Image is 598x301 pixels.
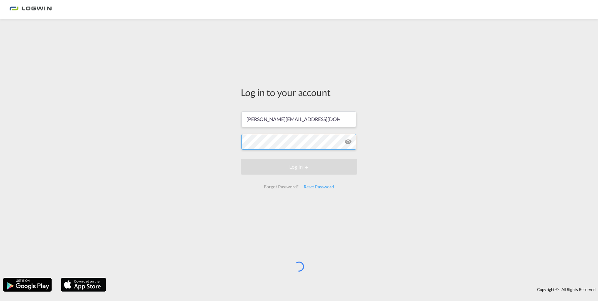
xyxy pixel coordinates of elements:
[3,277,52,292] img: google.png
[60,277,107,292] img: apple.png
[301,181,337,192] div: Reset Password
[109,284,598,295] div: Copyright © . All Rights Reserved
[344,138,352,145] md-icon: icon-eye-off
[241,111,356,127] input: Enter email/phone number
[241,86,357,99] div: Log in to your account
[9,3,52,17] img: 2761ae10d95411efa20a1f5e0282d2d7.png
[261,181,301,192] div: Forgot Password?
[241,159,357,175] button: LOGIN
